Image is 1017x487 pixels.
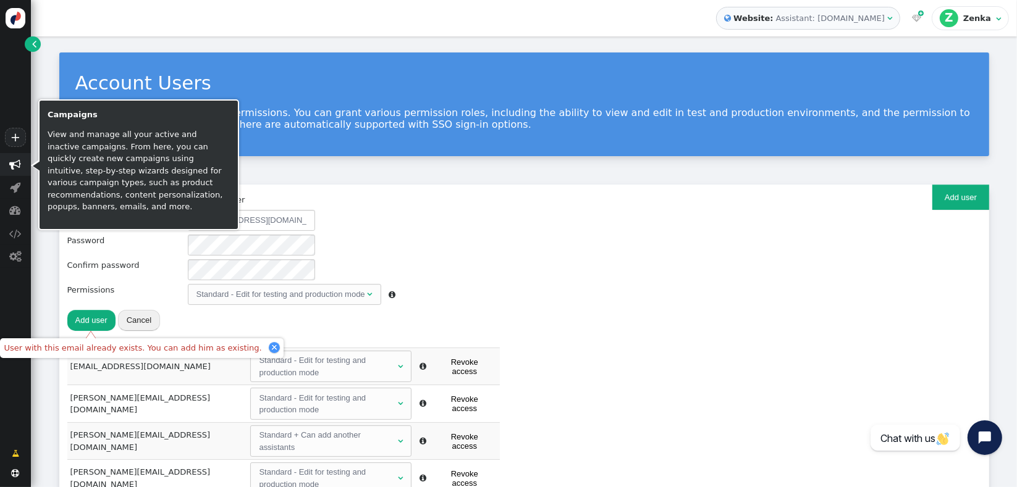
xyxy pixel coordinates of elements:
div: Z [940,9,958,28]
div: Standard - Edit for testing and production mode [259,354,395,378]
button: Revoke access [433,391,496,416]
span:  [10,159,22,170]
div: Zenka [963,14,994,23]
span:  [912,14,921,22]
span:  [420,399,426,407]
p: Manage users, their roles, and permissions. You can grant various permission roles, including the... [75,107,973,130]
div: Assistant: [DOMAIN_NAME] [776,12,885,25]
span:  [389,291,396,299]
button: Revoke access [433,428,496,453]
span:  [10,204,22,216]
div: User with this email already exists. You can add him as existing. [4,342,280,354]
span:  [420,474,426,482]
span:  [398,362,403,370]
span:  [368,290,373,298]
b: Campaigns [48,110,98,119]
div: Confirm password [67,259,180,280]
span:  [996,15,1001,23]
div: Password [67,235,180,256]
span:  [11,181,21,193]
button: Cancel [118,310,160,331]
a:  [25,36,40,52]
button: Add user [932,185,989,210]
div: Standard + Can add another assistants [259,429,395,453]
span:  [32,38,36,50]
span:  [420,437,426,445]
img: logo-icon.svg [6,8,26,28]
span:  [724,12,731,25]
span:  [398,399,403,407]
span:  [918,9,924,19]
a:  [4,443,27,464]
a:   [909,12,924,25]
span:  [12,469,20,477]
span:  [9,228,22,239]
td: [PERSON_NAME][EMAIL_ADDRESS][DOMAIN_NAME] [67,422,248,459]
span:  [398,437,403,445]
td: [EMAIL_ADDRESS][DOMAIN_NAME] [67,348,248,385]
button: Add user [67,310,116,331]
div: Permissions [67,284,180,305]
b: Website: [731,12,775,25]
td: [PERSON_NAME][EMAIL_ADDRESS][DOMAIN_NAME] [67,385,248,422]
a: + [5,128,26,147]
span:  [420,362,426,370]
span:  [887,14,892,22]
span:  [12,447,19,460]
p: View and manage all your active and inactive campaigns. From here, you can quickly create new cam... [48,128,230,213]
span:  [398,474,403,482]
div: Standard - Edit for testing and production mode [259,392,395,416]
span:  [9,251,22,262]
button: Revoke access [433,354,496,379]
div: Standard - Edit for testing and production mode [196,288,365,301]
div: Account Users [75,69,973,97]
